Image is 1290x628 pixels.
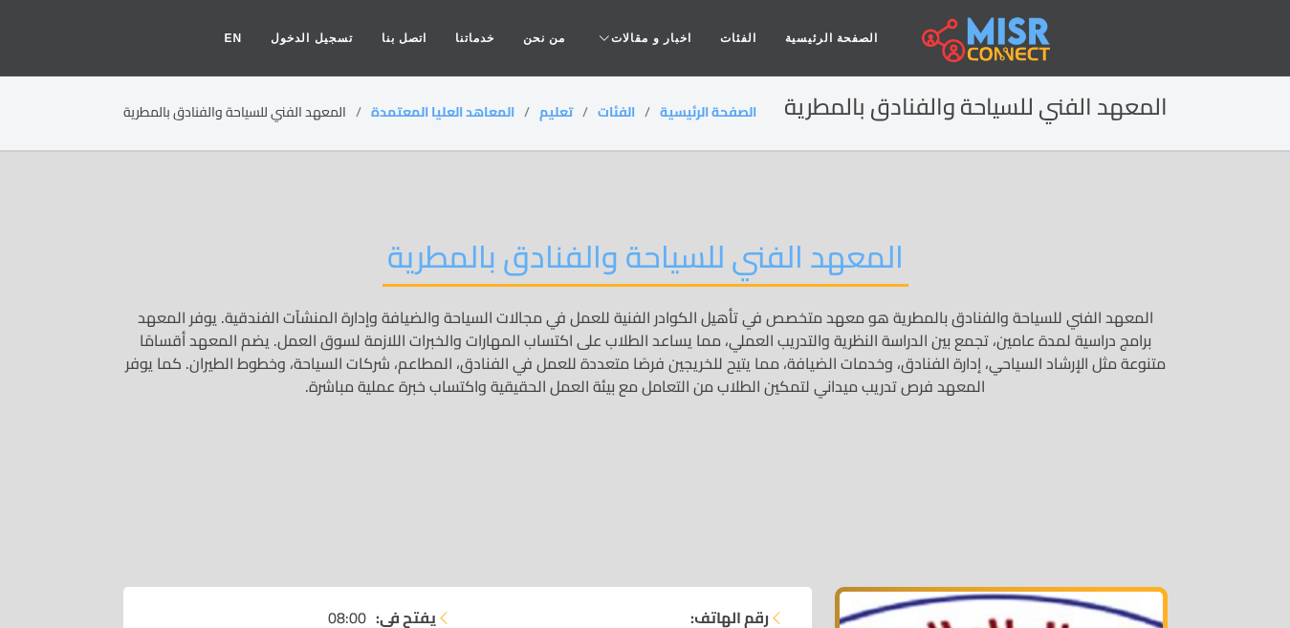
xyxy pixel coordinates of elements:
h2: المعهد الفني للسياحة والفنادق بالمطرية [784,94,1168,121]
a: الفئات [706,20,771,56]
p: المعهد الفني للسياحة والفنادق بالمطرية هو معهد متخصص في تأهيل الكوادر الفنية للعمل في مجالات السي... [123,306,1168,558]
a: المعاهد العليا المعتمدة [371,99,514,124]
a: خدماتنا [441,20,509,56]
a: الصفحة الرئيسية [660,99,756,124]
img: main.misr_connect [922,14,1050,62]
h2: المعهد الفني للسياحة والفنادق بالمطرية [383,238,908,287]
a: اخبار و مقالات [579,20,706,56]
a: تعليم [539,99,573,124]
a: من نحن [509,20,579,56]
a: تسجيل الدخول [256,20,366,56]
li: المعهد الفني للسياحة والفنادق بالمطرية [123,102,371,122]
a: الفئات [598,99,635,124]
a: الصفحة الرئيسية [771,20,892,56]
a: EN [210,20,257,56]
a: اتصل بنا [367,20,441,56]
span: اخبار و مقالات [611,30,691,47]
